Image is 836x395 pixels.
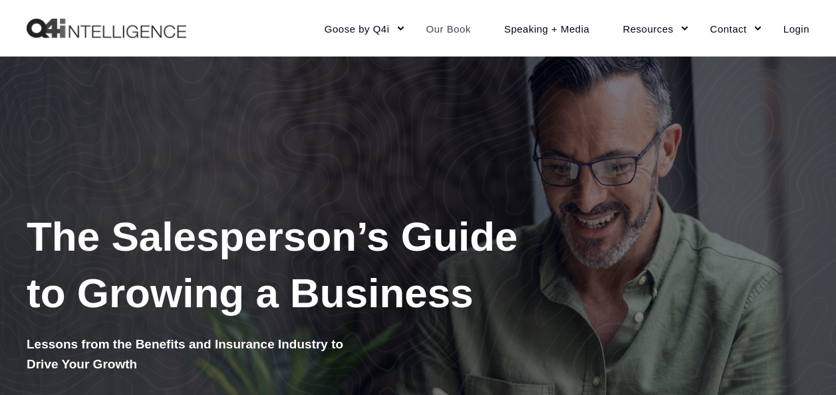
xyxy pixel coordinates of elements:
a: Back to Home [27,19,186,39]
img: Q4intelligence, LLC logo [27,19,186,39]
h5: Lessons from the Benefits and Insurance Industry to Drive Your Growth [27,334,359,374]
span: The Salesperson’s Guide to Growing a Business [27,213,518,316]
